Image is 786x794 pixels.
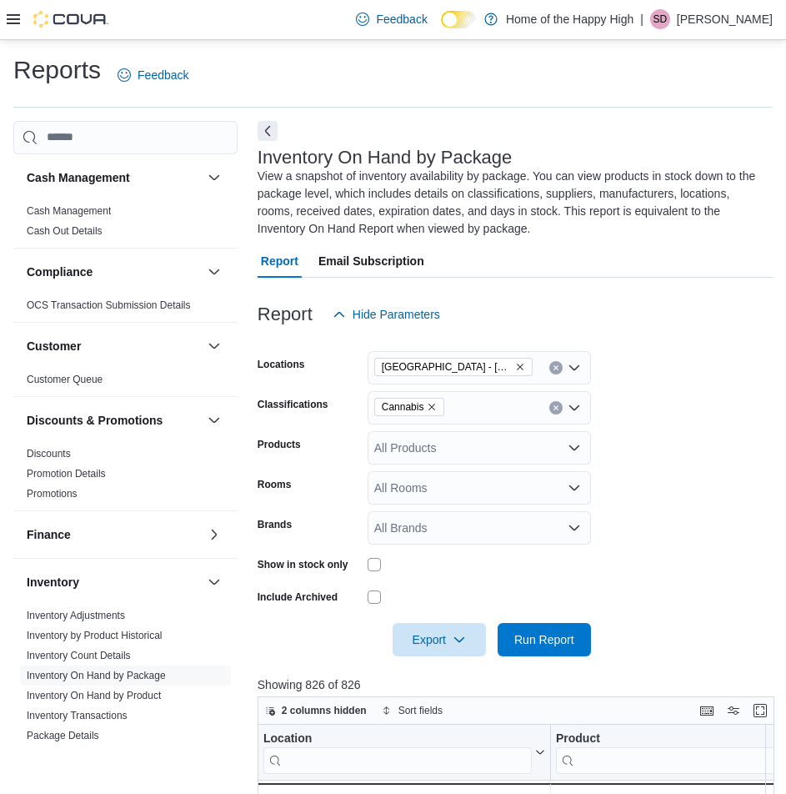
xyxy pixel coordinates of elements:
p: Home of the Happy High [506,9,633,29]
button: Customer [204,336,224,356]
h3: Inventory [27,574,79,590]
span: Customer Queue [27,373,103,386]
button: Open list of options [568,401,581,415]
a: Promotion Details [27,468,106,480]
span: Promotions [27,487,78,500]
div: Location [263,731,532,773]
h1: Reports [13,53,101,87]
a: Inventory Count Details [27,650,131,661]
button: Cash Management [204,168,224,188]
a: Promotions [27,488,78,500]
span: 2 columns hidden [282,704,367,717]
span: Discounts [27,447,71,460]
p: | [640,9,643,29]
span: Report [261,244,298,278]
button: 2 columns hidden [258,701,373,721]
button: Finance [204,525,224,545]
span: OCS Transaction Submission Details [27,299,191,312]
span: Inventory Count Details [27,649,131,662]
span: SD [653,9,668,29]
span: Promotion Details [27,467,106,480]
h3: Cash Management [27,169,130,186]
div: Compliance [13,295,238,322]
a: Package Details [27,730,99,741]
button: Compliance [204,262,224,282]
div: Cash Management [13,201,238,248]
label: Products [258,438,301,451]
button: Run Report [498,623,591,656]
a: Inventory Transactions [27,710,128,721]
h3: Finance [27,526,71,543]
label: Classifications [258,398,328,411]
span: Inventory Transactions [27,709,128,722]
input: Dark Mode [441,11,476,28]
h3: Customer [27,338,81,354]
button: Clear input [549,361,563,374]
a: OCS Transaction Submission Details [27,299,191,311]
button: Customer [27,338,201,354]
button: Cash Management [27,169,201,186]
button: Location [263,731,545,773]
div: Discounts & Promotions [13,444,238,510]
a: Customer Queue [27,374,103,385]
span: Email Subscription [318,244,424,278]
label: Show in stock only [258,558,348,571]
button: Enter fullscreen [750,701,770,721]
button: Open list of options [568,481,581,495]
a: Feedback [111,58,195,92]
span: [GEOGRAPHIC_DATA] - [GEOGRAPHIC_DATA] - Fire & Flower [382,359,512,375]
label: Include Archived [258,590,338,604]
button: Remove Cannabis from selection in this group [427,402,437,412]
button: Open list of options [568,361,581,374]
label: Rooms [258,478,292,491]
a: Inventory On Hand by Package [27,670,166,681]
button: Discounts & Promotions [27,412,201,429]
span: Sort fields [398,704,443,717]
label: Locations [258,358,305,371]
img: Cova [33,11,108,28]
span: Cash Out Details [27,224,103,238]
button: Next [258,121,278,141]
a: Discounts [27,448,71,460]
span: Sherwood Park - Baseline Road - Fire & Flower [374,358,533,376]
span: Inventory On Hand by Package [27,669,166,682]
button: Inventory [27,574,201,590]
button: Finance [27,526,201,543]
span: Cannabis [382,399,424,415]
button: Inventory [204,572,224,592]
span: Inventory Adjustments [27,609,125,622]
p: Showing 826 of 826 [258,676,780,693]
h3: Inventory On Hand by Package [258,148,513,168]
span: Inventory On Hand by Product [27,689,161,702]
button: Sort fields [375,701,449,721]
button: Open list of options [568,521,581,535]
a: Cash Management [27,205,111,217]
button: Remove Sherwood Park - Baseline Road - Fire & Flower from selection in this group [515,362,525,372]
span: Feedback [138,67,188,83]
span: Cash Management [27,204,111,218]
span: Inventory by Product Historical [27,629,163,642]
a: Inventory by Product Historical [27,630,163,641]
button: Open list of options [568,441,581,455]
span: Export [403,623,476,656]
span: Hide Parameters [353,306,440,323]
button: Keyboard shortcuts [697,701,717,721]
button: Discounts & Promotions [204,410,224,430]
h3: Compliance [27,264,93,280]
p: [PERSON_NAME] [677,9,773,29]
button: Display options [723,701,743,721]
div: Location [263,731,532,746]
span: Run Report [514,631,574,648]
span: Package History [27,749,99,762]
div: Customer [13,369,238,396]
span: Package Details [27,729,99,742]
a: Feedback [349,3,433,36]
h3: Discounts & Promotions [27,412,163,429]
label: Brands [258,518,292,531]
h3: Report [258,304,313,324]
div: Sarah Davidson [650,9,670,29]
a: Cash Out Details [27,225,103,237]
div: View a snapshot of inventory availability by package. You can view products in stock down to the ... [258,168,764,238]
button: Hide Parameters [326,298,447,331]
button: Export [393,623,486,656]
